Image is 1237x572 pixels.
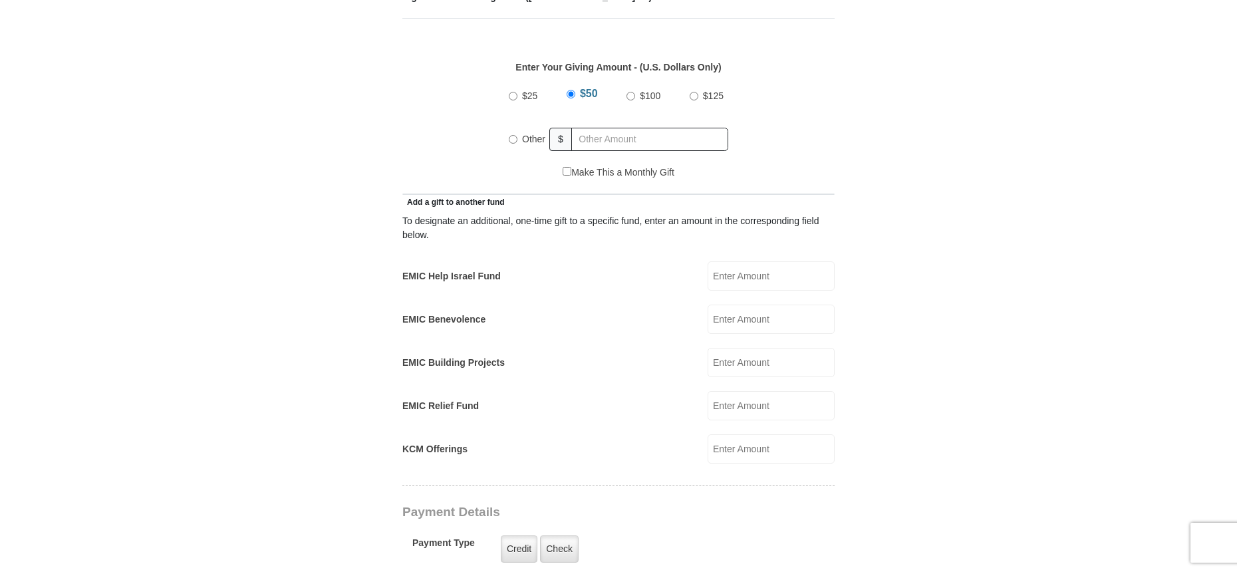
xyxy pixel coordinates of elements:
[708,348,835,377] input: Enter Amount
[563,166,674,180] label: Make This a Monthly Gift
[540,535,579,563] label: Check
[703,90,724,101] span: $125
[549,128,572,151] span: $
[402,356,505,370] label: EMIC Building Projects
[402,399,479,413] label: EMIC Relief Fund
[708,305,835,334] input: Enter Amount
[708,434,835,464] input: Enter Amount
[501,535,537,563] label: Credit
[640,90,660,101] span: $100
[522,134,545,144] span: Other
[708,261,835,291] input: Enter Amount
[563,167,571,176] input: Make This a Monthly Gift
[515,62,721,72] strong: Enter Your Giving Amount - (U.S. Dollars Only)
[402,269,501,283] label: EMIC Help Israel Fund
[402,198,505,207] span: Add a gift to another fund
[522,90,537,101] span: $25
[402,214,835,242] div: To designate an additional, one-time gift to a specific fund, enter an amount in the correspondin...
[402,505,742,520] h3: Payment Details
[402,442,468,456] label: KCM Offerings
[402,313,485,327] label: EMIC Benevolence
[571,128,728,151] input: Other Amount
[580,88,598,99] span: $50
[412,537,475,555] h5: Payment Type
[708,391,835,420] input: Enter Amount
